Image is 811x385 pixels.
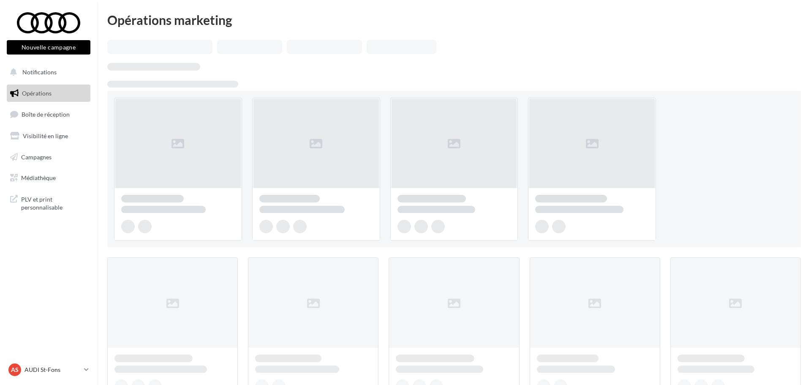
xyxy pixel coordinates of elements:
[5,127,92,145] a: Visibilité en ligne
[23,132,68,139] span: Visibilité en ligne
[5,148,92,166] a: Campagnes
[5,190,92,215] a: PLV et print personnalisable
[5,105,92,123] a: Boîte de réception
[24,366,81,374] p: AUDI St-Fons
[22,68,57,76] span: Notifications
[5,63,89,81] button: Notifications
[107,14,801,26] div: Opérations marketing
[5,169,92,187] a: Médiathèque
[21,153,52,160] span: Campagnes
[11,366,19,374] span: AS
[22,111,70,118] span: Boîte de réception
[22,90,52,97] span: Opérations
[21,194,87,212] span: PLV et print personnalisable
[21,174,56,181] span: Médiathèque
[7,40,90,55] button: Nouvelle campagne
[5,85,92,102] a: Opérations
[7,362,90,378] a: AS AUDI St-Fons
